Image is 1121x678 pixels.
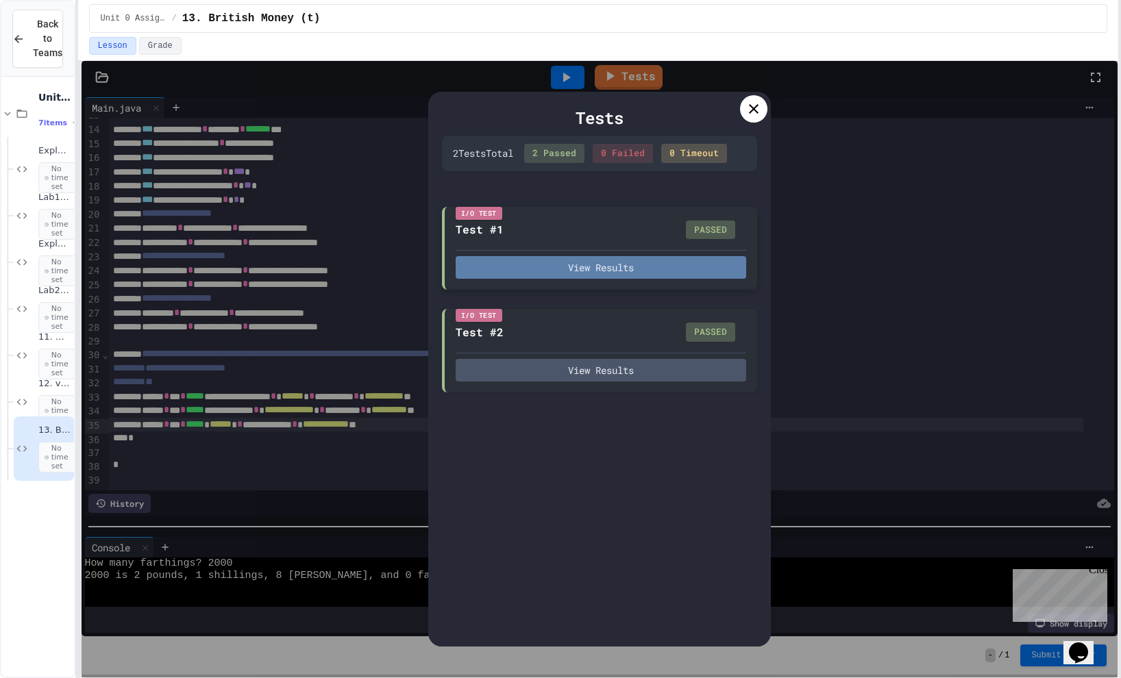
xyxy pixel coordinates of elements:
[33,17,62,60] span: Back to Teams
[661,144,727,163] div: 0 Timeout
[456,309,502,322] div: I/O Test
[38,349,79,380] span: No time set
[38,118,67,127] span: 7 items
[73,117,75,128] span: •
[524,144,584,163] div: 2 Passed
[38,162,79,194] span: No time set
[1007,564,1107,622] iframe: chat widget
[38,145,71,157] span: Explore: Variables
[12,10,63,68] button: Back to Teams
[172,13,177,24] span: /
[442,105,757,130] div: Tests
[1063,623,1107,664] iframe: chat widget
[456,207,502,220] div: I/O Test
[38,331,71,343] span: 11. DistanceFormula (t)
[38,255,79,287] span: No time set
[38,425,71,436] span: 13. British Money (t)
[456,256,746,279] button: View Results
[5,5,95,87] div: Chat with us now!Close
[182,10,321,27] span: 13. British Money (t)
[139,37,182,55] button: Grade
[38,91,71,103] span: Unit 0 Assignments
[38,238,71,250] span: Explore: Casting
[456,359,746,381] button: View Results
[38,302,79,334] span: No time set
[38,378,71,390] span: 12. volTetrahedron(t)
[89,37,136,55] button: Lesson
[686,323,735,342] div: PASSED
[453,146,513,160] div: 2 Test s Total
[38,209,79,240] span: No time set
[38,442,79,473] span: No time set
[38,285,71,297] span: Lab2: Time Lab
[456,221,504,238] div: Test #1
[456,324,504,340] div: Test #2
[686,221,735,240] div: PASSED
[593,144,653,163] div: 0 Failed
[38,192,71,203] span: Lab1: Metric to Imperial
[38,395,79,427] span: No time set
[101,13,167,24] span: Unit 0 Assignments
